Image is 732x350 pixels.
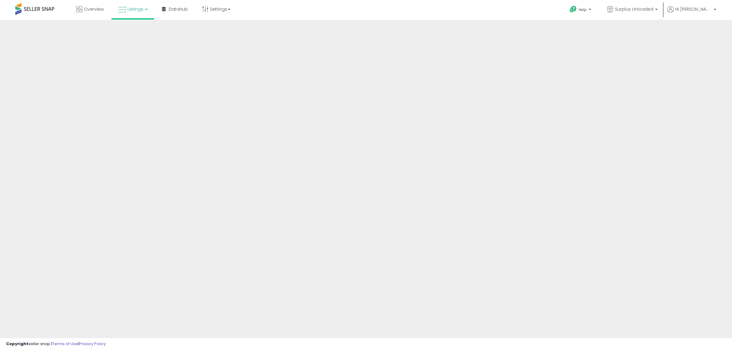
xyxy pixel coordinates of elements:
[84,6,104,12] span: Overview
[169,6,188,12] span: DataHub
[127,6,143,12] span: Listings
[615,6,653,12] span: Surplus Unloaded
[565,1,597,20] a: Help
[579,7,587,12] span: Help
[667,6,716,20] a: Hi [PERSON_NAME]
[569,5,577,13] i: Get Help
[675,6,712,12] span: Hi [PERSON_NAME]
